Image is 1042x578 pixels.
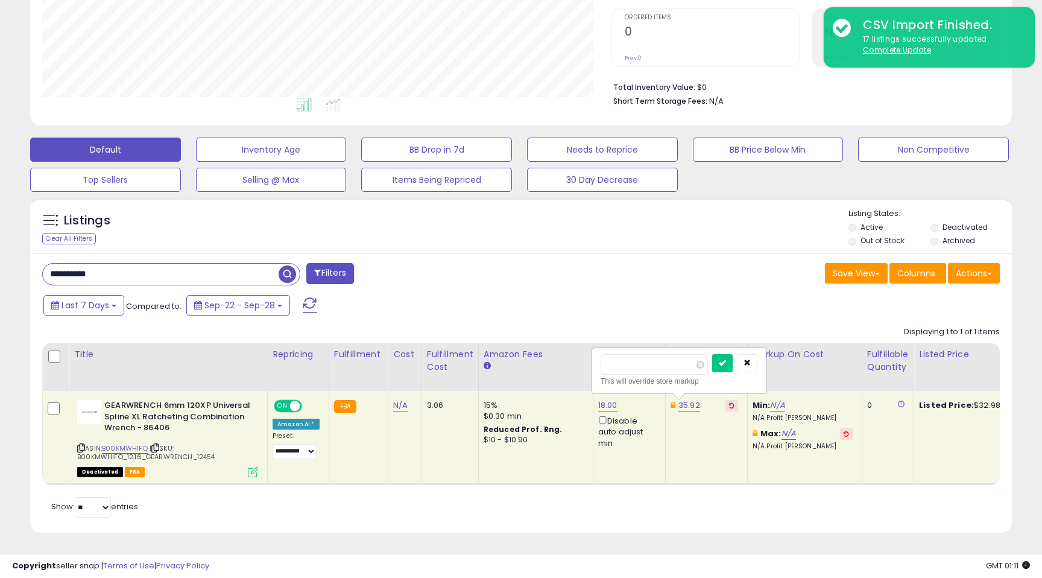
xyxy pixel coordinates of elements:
a: N/A [393,399,408,411]
div: Fulfillment [334,348,383,361]
label: Archived [943,235,975,246]
div: $32.98 [919,400,1019,411]
b: Reduced Prof. Rng. [484,424,563,434]
a: 35.92 [678,399,700,411]
strong: Copyright [12,560,56,571]
div: Clear All Filters [42,233,96,244]
img: 21O5EkeHt2L._SL40_.jpg [77,400,101,424]
div: Fulfillment Cost [427,348,473,373]
button: BB Drop in 7d [361,138,512,162]
div: Displaying 1 to 1 of 1 items [904,326,1000,338]
label: Out of Stock [860,235,905,246]
span: 2025-10-6 01:11 GMT [986,560,1030,571]
h2: 0 [625,25,799,41]
div: Listed Price [919,348,1023,361]
b: Min: [753,399,771,411]
button: Last 7 Days [43,295,124,316]
b: Short Term Storage Fees: [613,96,707,106]
span: Sep-22 - Sep-28 [204,299,275,311]
span: | SKU: B00KMWHIFQ_12.16_GEARWRENCH_12454 [77,443,215,462]
span: OFF [300,401,320,411]
div: Markup on Cost [753,348,857,361]
button: BB Price Below Min [693,138,844,162]
div: 17 listings successfully updated. [854,34,1026,56]
a: Terms of Use [103,560,154,571]
div: $10 - $10.90 [484,435,584,445]
button: Default [30,138,181,162]
div: Title [74,348,262,361]
a: 18.00 [598,399,617,411]
b: Max: [760,428,781,439]
button: Selling @ Max [196,168,347,192]
button: Needs to Reprice [527,138,678,162]
span: N/A [709,95,724,107]
small: Prev: 0 [625,54,642,62]
span: Ordered Items [625,14,799,21]
p: N/A Profit [PERSON_NAME] [753,414,853,422]
li: $0 [613,79,991,94]
label: Deactivated [943,222,988,232]
a: B00KMWHIFQ [102,443,148,454]
div: Repricing [273,348,324,361]
button: Columns [889,263,946,284]
span: Columns [897,267,935,279]
a: N/A [770,399,785,411]
span: ON [275,401,290,411]
div: Preset: [273,432,320,459]
a: Privacy Policy [156,560,209,571]
b: Listed Price: [919,399,974,411]
a: N/A [781,428,796,440]
div: 0 [867,400,905,411]
b: GEARWRENCH 6mm 120XP Universal Spline XL Ratcheting Combination Wrench - 86406 [104,400,251,437]
label: Active [860,222,883,232]
small: FBA [334,400,356,413]
span: FBA [125,467,145,477]
div: CSV Import Finished. [854,16,1026,34]
div: Cost [393,348,417,361]
button: Inventory Age [196,138,347,162]
button: Non Competitive [858,138,1009,162]
span: Compared to: [126,300,182,312]
div: Disable auto adjust min [598,414,656,449]
div: This will override store markup [601,375,757,387]
button: Items Being Repriced [361,168,512,192]
div: Fulfillable Quantity [867,348,909,373]
div: 3.06 [427,400,469,411]
button: Actions [948,263,1000,284]
button: Top Sellers [30,168,181,192]
div: 15% [484,400,584,411]
button: Sep-22 - Sep-28 [186,295,290,316]
div: Amazon AI * [273,419,320,430]
b: Total Inventory Value: [613,82,695,92]
div: $0.30 min [484,411,584,422]
div: seller snap | | [12,561,209,572]
small: Amazon Fees. [484,361,491,372]
p: Listing States: [848,208,1011,220]
u: Complete Update [863,45,931,55]
button: Save View [825,263,888,284]
div: ASIN: [77,400,258,476]
span: Show: entries [51,501,138,512]
button: Filters [306,263,353,284]
span: Last 7 Days [62,299,109,311]
p: N/A Profit [PERSON_NAME] [753,442,853,451]
span: All listings that are unavailable for purchase on Amazon for any reason other than out-of-stock [77,467,123,477]
div: Amazon Fees [484,348,588,361]
th: The percentage added to the cost of goods (COGS) that forms the calculator for Min & Max prices. [747,343,862,391]
button: 30 Day Decrease [527,168,678,192]
h5: Listings [64,212,110,229]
